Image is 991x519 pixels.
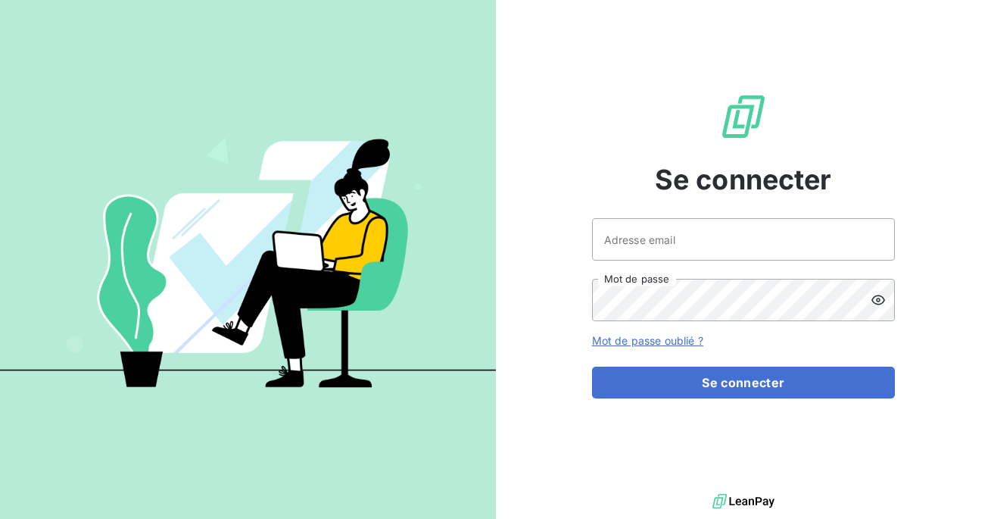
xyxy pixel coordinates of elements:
[592,367,895,399] button: Se connecter
[712,490,774,513] img: logo
[592,218,895,261] input: placeholder
[719,92,768,141] img: Logo LeanPay
[655,159,832,200] span: Se connecter
[592,334,703,347] a: Mot de passe oublié ?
